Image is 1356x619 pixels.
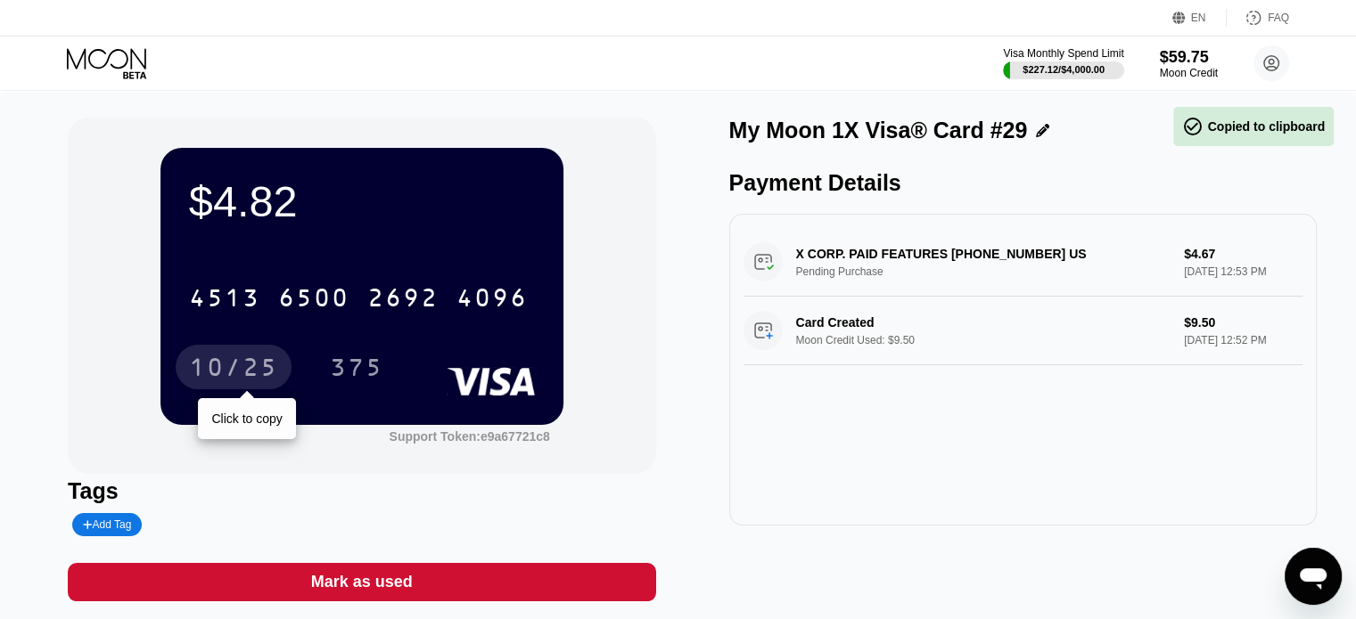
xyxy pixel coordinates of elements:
[1160,67,1218,79] div: Moon Credit
[1182,116,1325,137] div: Copied to clipboard
[189,176,535,226] div: $4.82
[389,429,549,444] div: Support Token:e9a67721c8
[729,170,1317,196] div: Payment Details
[1268,12,1289,24] div: FAQ
[278,286,349,314] div: 6500
[1023,64,1105,75] div: $227.12 / $4,000.00
[1003,47,1123,60] div: Visa Monthly Spend Limit
[1172,9,1227,27] div: EN
[389,429,549,444] div: Support Token: e9a67721c8
[1285,548,1342,605] iframe: Button to launch messaging window
[189,355,278,384] div: 10/25
[1191,12,1206,24] div: EN
[1160,48,1218,79] div: $59.75Moon Credit
[68,478,655,504] div: Tags
[189,286,260,314] div: 4513
[1003,47,1123,79] div: Visa Monthly Spend Limit$227.12/$4,000.00
[330,355,383,384] div: 375
[729,118,1028,143] div: My Moon 1X Visa® Card #29
[1160,48,1218,67] div: $59.75
[367,286,439,314] div: 2692
[176,345,292,389] div: 10/25
[83,518,131,531] div: Add Tag
[211,411,282,426] div: Click to copy
[456,286,528,314] div: 4096
[1227,9,1289,27] div: FAQ
[311,572,413,592] div: Mark as used
[316,345,397,389] div: 375
[1182,116,1204,137] span: 
[68,563,655,601] div: Mark as used
[72,513,142,536] div: Add Tag
[178,275,538,320] div: 4513650026924096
